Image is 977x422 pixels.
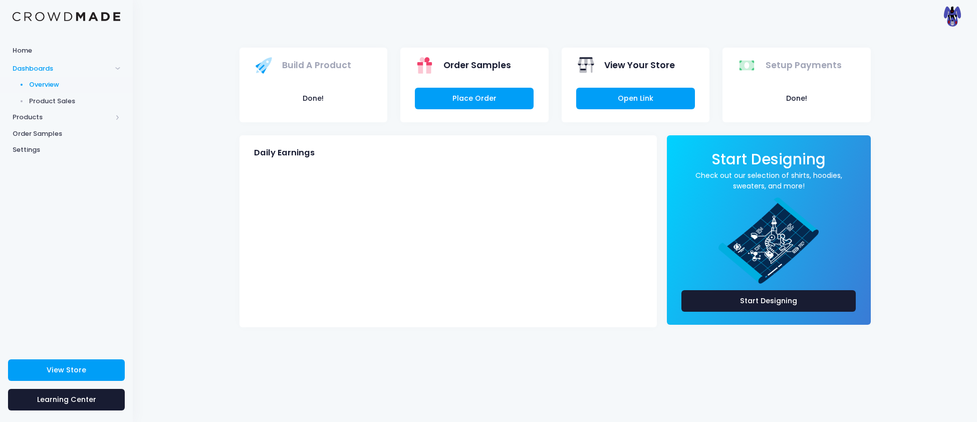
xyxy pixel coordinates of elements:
[415,88,534,109] a: Place Order
[254,88,373,109] button: Done!
[8,359,125,381] a: View Store
[13,46,120,56] span: Home
[13,12,120,22] img: Logo
[737,88,856,109] button: Done!
[681,290,856,312] a: Start Designing
[443,59,511,72] span: Order Samples
[254,148,315,158] span: Daily Earnings
[13,145,120,155] span: Settings
[29,96,121,106] span: Product Sales
[13,129,120,139] span: Order Samples
[942,7,962,27] img: User
[29,80,121,90] span: Overview
[576,88,695,109] a: Open Link
[13,64,112,74] span: Dashboards
[766,59,842,72] span: Setup Payments
[604,59,675,72] span: View Your Store
[47,365,86,375] span: View Store
[13,112,112,122] span: Products
[8,389,125,410] a: Learning Center
[681,170,856,191] a: Check out our selection of shirts, hoodies, sweaters, and more!
[711,157,826,167] a: Start Designing
[711,149,826,169] span: Start Designing
[37,394,96,404] span: Learning Center
[282,59,351,72] span: Build A Product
